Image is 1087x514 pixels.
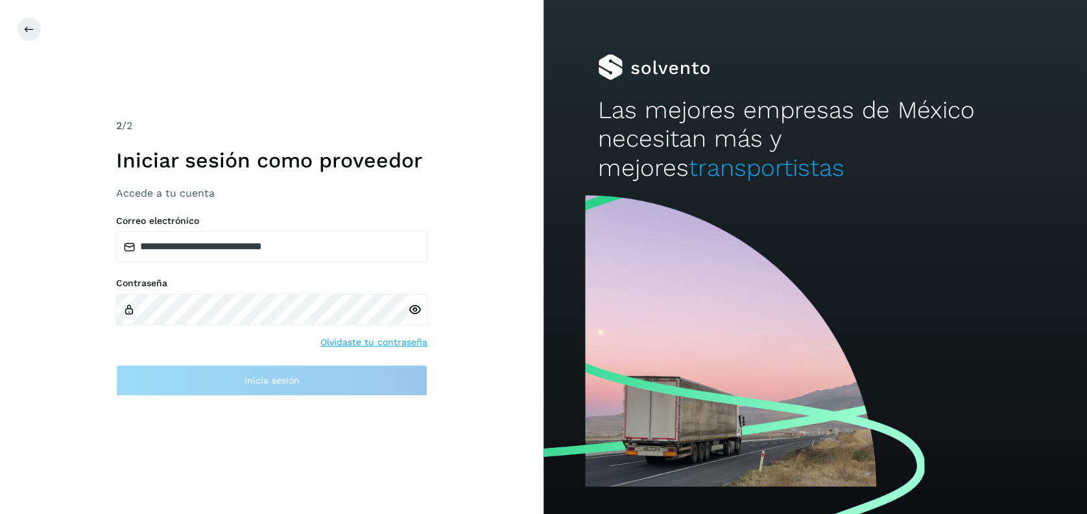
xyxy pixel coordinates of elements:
h1: Iniciar sesión como proveedor [116,148,427,173]
span: transportistas [689,154,844,182]
h2: Las mejores empresas de México necesitan más y mejores [598,96,1033,182]
button: Inicia sesión [116,365,427,396]
h3: Accede a tu cuenta [116,187,427,199]
span: Inicia sesión [245,376,300,385]
label: Correo electrónico [116,215,427,226]
div: /2 [116,118,427,134]
a: Olvidaste tu contraseña [320,336,427,349]
label: Contraseña [116,278,427,289]
span: 2 [116,119,122,132]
